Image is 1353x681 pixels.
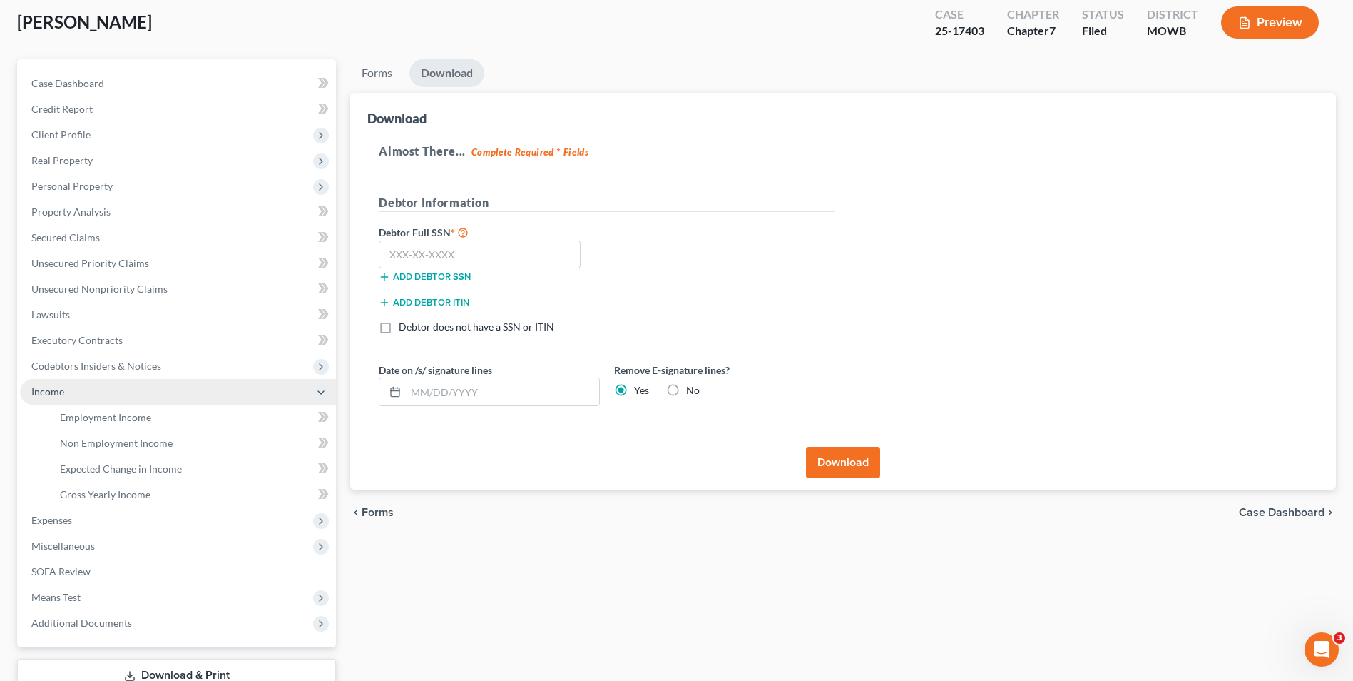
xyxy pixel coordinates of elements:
a: Unsecured Priority Claims [20,251,336,276]
span: Gross Yearly Income [60,488,150,500]
span: Personal Property [31,180,113,192]
span: Income [31,385,64,398]
div: Chapter [1007,6,1059,23]
label: No [686,383,700,398]
i: chevron_right [1324,507,1336,518]
span: SOFA Review [31,565,91,577]
span: Miscellaneous [31,540,95,552]
span: Real Property [31,154,93,166]
a: Download [409,59,484,87]
a: Secured Claims [20,225,336,251]
a: Employment Income [48,405,336,430]
span: Forms [362,507,394,518]
button: Preview [1221,6,1319,39]
div: District [1147,6,1198,23]
span: Employment Income [60,411,151,423]
span: Case Dashboard [1239,507,1324,518]
span: Non Employment Income [60,437,173,449]
div: Case [935,6,984,23]
a: Non Employment Income [48,430,336,456]
a: Unsecured Nonpriority Claims [20,276,336,302]
div: MOWB [1147,23,1198,39]
span: Property Analysis [31,206,111,218]
input: XXX-XX-XXXX [379,241,581,269]
span: 3 [1334,632,1345,644]
a: Forms [350,59,404,87]
label: Debtor Full SSN [372,223,607,241]
a: Case Dashboard [20,71,336,96]
i: chevron_left [350,507,362,518]
span: Codebtors Insiders & Notices [31,360,161,372]
a: Property Analysis [20,199,336,225]
span: Expenses [31,514,72,526]
a: Gross Yearly Income [48,482,336,508]
button: Add debtor ITIN [379,297,469,308]
a: Case Dashboard chevron_right [1239,507,1336,518]
h5: Debtor Information [379,194,835,212]
span: Executory Contracts [31,334,123,346]
button: chevron_left Forms [350,507,413,518]
a: SOFA Review [20,559,336,585]
input: MM/DD/YYYY [406,378,599,405]
button: Download [806,447,880,478]
span: 7 [1049,24,1056,37]
label: Date on /s/ signature lines [379,363,492,378]
a: Lawsuits [20,302,336,328]
label: Yes [634,383,649,398]
span: [PERSON_NAME] [17,11,152,32]
div: Chapter [1007,23,1059,39]
strong: Complete Required * Fields [471,146,589,158]
a: Executory Contracts [20,328,336,353]
iframe: Intercom live chat [1305,632,1339,667]
span: Lawsuits [31,308,70,321]
label: Remove E-signature lines? [614,363,835,378]
span: Secured Claims [31,231,100,243]
span: Additional Documents [31,617,132,629]
h5: Almost There... [379,143,1307,160]
div: 25-17403 [935,23,984,39]
span: Expected Change in Income [60,463,182,475]
div: Filed [1082,23,1124,39]
div: Status [1082,6,1124,23]
span: Means Test [31,591,81,603]
span: Client Profile [31,128,91,141]
div: Download [367,110,427,127]
a: Credit Report [20,96,336,122]
button: Add debtor SSN [379,271,471,283]
span: Unsecured Priority Claims [31,257,149,269]
label: Debtor does not have a SSN or ITIN [399,320,554,334]
span: Credit Report [31,103,93,115]
a: Expected Change in Income [48,456,336,482]
span: Case Dashboard [31,77,104,89]
span: Unsecured Nonpriority Claims [31,283,168,295]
